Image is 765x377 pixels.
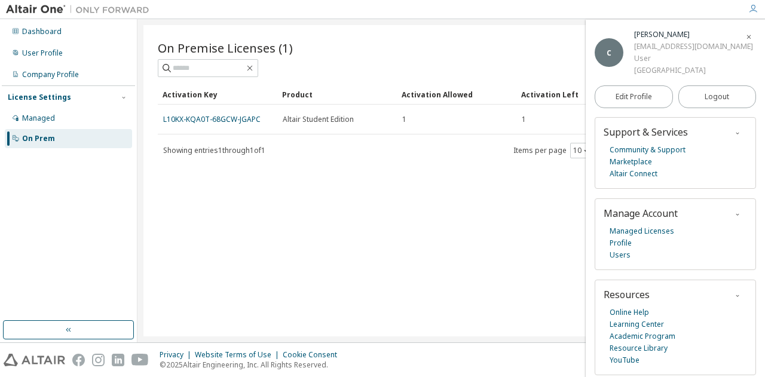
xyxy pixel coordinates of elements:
[610,342,668,354] a: Resource Library
[22,134,55,143] div: On Prem
[402,85,512,104] div: Activation Allowed
[610,168,657,180] a: Altair Connect
[92,354,105,366] img: instagram.svg
[131,354,149,366] img: youtube.svg
[595,85,673,108] a: Edit Profile
[604,288,650,301] span: Resources
[282,85,392,104] div: Product
[610,330,675,342] a: Academic Program
[678,85,757,108] button: Logout
[195,350,283,360] div: Website Terms of Use
[610,354,639,366] a: YouTube
[22,114,55,123] div: Managed
[22,27,62,36] div: Dashboard
[22,48,63,58] div: User Profile
[610,318,664,330] a: Learning Center
[705,91,729,103] span: Logout
[521,85,631,104] div: Activation Left
[610,249,631,261] a: Users
[283,115,354,124] span: Altair Student Edition
[112,354,124,366] img: linkedin.svg
[610,306,649,318] a: Online Help
[160,350,195,360] div: Privacy
[8,93,71,102] div: License Settings
[634,29,753,41] div: Chi Nguyen
[158,39,293,56] span: On Premise Licenses (1)
[616,92,652,102] span: Edit Profile
[283,350,344,360] div: Cookie Consent
[634,41,753,53] div: [EMAIL_ADDRESS][DOMAIN_NAME]
[4,354,65,366] img: altair_logo.svg
[573,146,589,155] button: 10
[72,354,85,366] img: facebook.svg
[522,115,526,124] span: 1
[607,48,611,58] span: C
[22,70,79,79] div: Company Profile
[610,156,652,168] a: Marketplace
[634,53,753,65] div: User
[610,237,632,249] a: Profile
[610,225,674,237] a: Managed Licenses
[163,145,265,155] span: Showing entries 1 through 1 of 1
[604,207,678,220] span: Manage Account
[604,125,688,139] span: Support & Services
[634,65,753,76] div: [GEOGRAPHIC_DATA]
[163,85,273,104] div: Activation Key
[402,115,406,124] span: 1
[513,143,592,158] span: Items per page
[163,114,261,124] a: L10KX-KQA0T-68GCW-JGAPC
[610,144,686,156] a: Community & Support
[160,360,344,370] p: © 2025 Altair Engineering, Inc. All Rights Reserved.
[6,4,155,16] img: Altair One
